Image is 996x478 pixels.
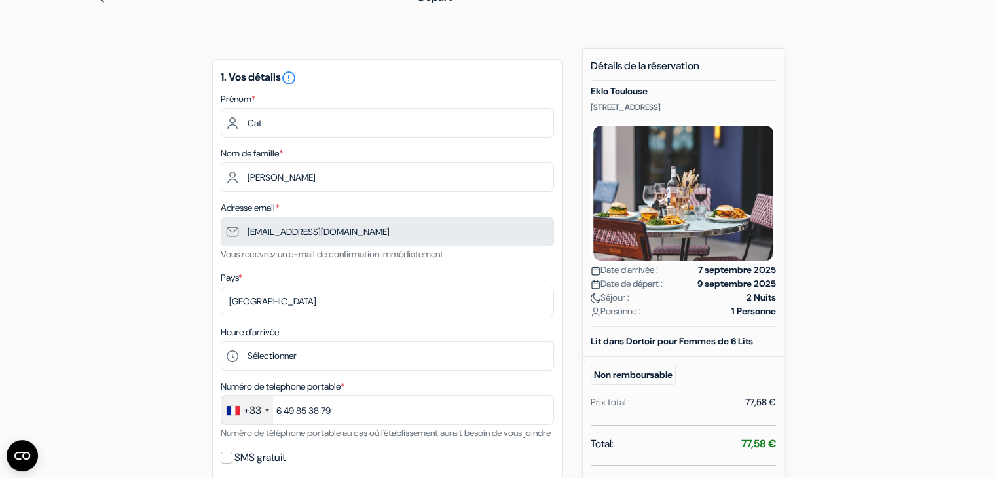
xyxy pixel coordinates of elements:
small: Numéro de téléphone portable au cas où l'établissement aurait besoin de vous joindre [221,427,551,439]
div: +33 [244,403,261,418]
input: Entrer le nom de famille [221,162,554,192]
i: error_outline [281,70,297,86]
label: Numéro de telephone portable [221,380,344,394]
strong: 9 septembre 2025 [697,277,776,291]
span: Séjour : [591,291,629,304]
div: 77,58 € [745,395,776,409]
a: error_outline [281,70,297,84]
img: calendar.svg [591,280,600,289]
h5: Eklo Toulouse [591,86,776,97]
label: Heure d'arrivée [221,325,279,339]
label: Adresse email [221,201,279,215]
b: Lit dans Dortoir pour Femmes de 6 Lits [591,335,753,347]
strong: 1 Personne [731,304,776,318]
strong: 2 Nuits [747,291,776,304]
small: Vous recevrez un e-mail de confirmation immédiatement [221,248,443,260]
strong: 7 septembre 2025 [698,263,776,277]
label: SMS gratuit [234,449,286,467]
input: 6 12 34 56 78 [221,395,554,425]
input: Entrez votre prénom [221,108,554,138]
strong: 77,58 € [741,437,776,450]
span: Personne : [591,304,640,318]
button: Ouvrir le widget CMP [7,440,38,471]
img: calendar.svg [591,266,600,276]
div: France: +33 [221,396,273,424]
div: Prix total : [591,395,630,409]
span: Date d'arrivée : [591,263,658,277]
h5: 1. Vos détails [221,70,554,86]
p: [STREET_ADDRESS] [591,102,776,113]
span: Total: [591,436,614,452]
h5: Détails de la réservation [591,60,776,81]
small: Non remboursable [591,365,676,385]
img: moon.svg [591,293,600,303]
img: user_icon.svg [591,307,600,317]
span: Date de départ : [591,277,663,291]
label: Nom de famille [221,147,283,160]
label: Pays [221,271,242,285]
input: Entrer adresse e-mail [221,217,554,246]
label: Prénom [221,92,255,106]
